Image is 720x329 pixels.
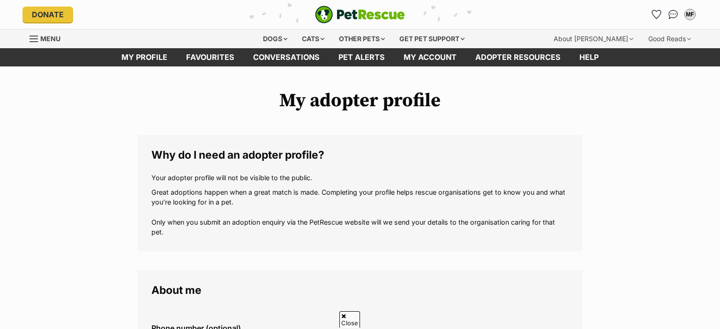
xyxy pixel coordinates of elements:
[394,48,466,66] a: My account
[256,29,294,48] div: Dogs
[668,10,678,19] img: chat-41dd97257d64d25036548639549fe6c8038ab92f7586957e7f3b1b290dea8141.svg
[547,29,640,48] div: About [PERSON_NAME]
[393,29,471,48] div: Get pet support
[685,10,695,19] div: MF
[30,29,67,46] a: Menu
[137,135,583,251] fieldset: Why do I need an adopter profile?
[40,35,60,43] span: Menu
[332,29,391,48] div: Other pets
[329,48,394,66] a: Pet alerts
[151,284,569,296] legend: About me
[466,48,570,66] a: Adopter resources
[570,48,608,66] a: Help
[315,6,405,23] a: PetRescue
[244,48,329,66] a: conversations
[151,173,569,183] p: Your adopter profile will not be visible to the public.
[112,48,177,66] a: My profile
[642,29,697,48] div: Good Reads
[682,7,697,22] button: My account
[649,7,697,22] ul: Account quick links
[295,29,331,48] div: Cats
[177,48,244,66] a: Favourites
[151,149,569,161] legend: Why do I need an adopter profile?
[151,187,569,237] p: Great adoptions happen when a great match is made. Completing your profile helps rescue organisat...
[649,7,664,22] a: Favourites
[22,7,73,22] a: Donate
[137,90,583,111] h1: My adopter profile
[315,6,405,23] img: logo-e224e6f780fb5917bec1dbf3a21bbac754714ae5b6737aabdf751b685950b380.svg
[339,311,360,328] span: Close
[666,7,681,22] a: Conversations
